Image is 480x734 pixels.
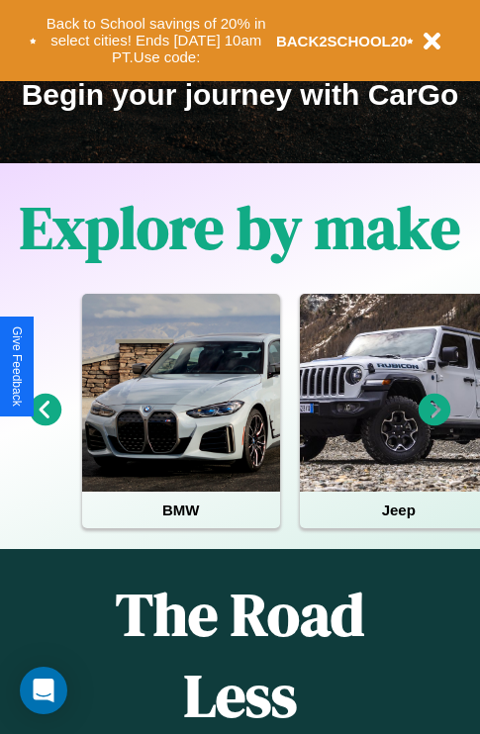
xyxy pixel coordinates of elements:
h1: Explore by make [20,187,460,268]
h4: BMW [82,492,280,528]
div: Open Intercom Messenger [20,667,67,714]
b: BACK2SCHOOL20 [276,33,408,49]
div: Give Feedback [10,326,24,407]
button: Back to School savings of 20% in select cities! Ends [DATE] 10am PT.Use code: [37,10,276,71]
